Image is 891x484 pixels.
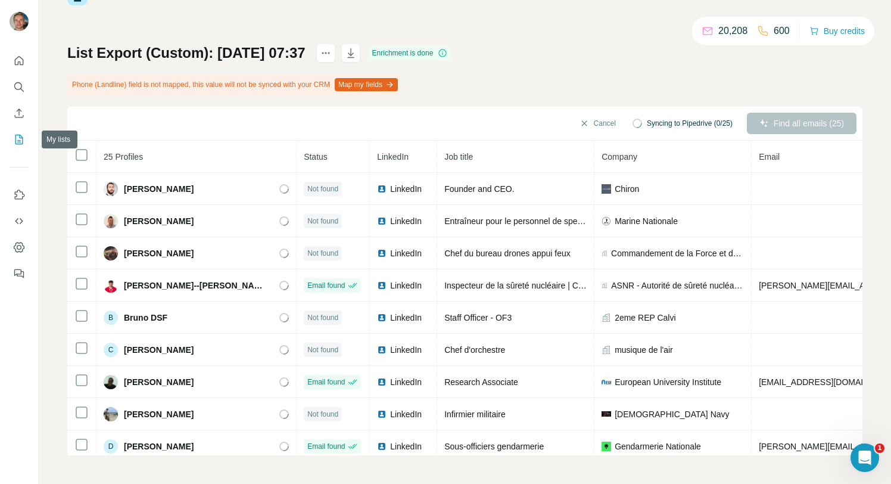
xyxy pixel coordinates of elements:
[390,376,422,388] span: LinkedIn
[602,377,611,387] img: company-logo
[444,409,506,419] span: Infirmier militaire
[307,345,338,355] span: Not found
[104,278,118,293] img: Avatar
[611,280,744,291] span: ASNR - Autorité de sûreté nucléaire et de radioprotection
[307,184,338,194] span: Not found
[316,44,335,63] button: actions
[10,263,29,284] button: Feedback
[615,312,675,324] span: 2eme REP Calvi
[444,345,505,355] span: Chef d'orchestre
[377,442,387,451] img: LinkedIn logo
[307,377,345,387] span: Email found
[377,409,387,419] img: LinkedIn logo
[774,24,790,38] p: 600
[602,442,611,451] img: company-logo
[615,408,729,420] span: [DEMOGRAPHIC_DATA] Navy
[369,46,451,60] div: Enrichment is done
[875,443,884,453] span: 1
[615,376,721,388] span: European University Institute
[307,280,345,291] span: Email found
[124,408,194,420] span: [PERSON_NAME]
[104,343,118,357] div: C
[10,12,29,31] img: Avatar
[377,249,387,258] img: LinkedIn logo
[809,23,865,39] button: Buy credits
[124,344,194,356] span: [PERSON_NAME]
[390,280,422,291] span: LinkedIn
[104,214,118,228] img: Avatar
[124,312,167,324] span: Bruno DSF
[67,75,400,95] div: Phone (Landline) field is not mapped, this value will not be synced with your CRM
[571,113,624,134] button: Cancel
[104,246,118,260] img: Avatar
[10,76,29,98] button: Search
[104,152,143,162] span: 25 Profiles
[377,281,387,290] img: LinkedIn logo
[390,408,422,420] span: LinkedIn
[602,152,637,162] span: Company
[124,440,194,452] span: [PERSON_NAME]
[390,344,422,356] span: LinkedIn
[390,440,422,452] span: LinkedIn
[615,215,678,227] span: Marine Nationale
[390,247,422,259] span: LinkedIn
[615,440,701,452] span: Gendarmerie Nationale
[377,377,387,387] img: LinkedIn logo
[10,184,29,206] button: Use Surfe on LinkedIn
[67,44,306,63] h1: List Export (Custom): [DATE] 07:37
[615,183,639,195] span: Chiron
[444,152,473,162] span: Job title
[444,377,518,387] span: Research Associate
[335,78,398,91] button: Map my fields
[602,184,611,194] img: company-logo
[10,210,29,232] button: Use Surfe API
[718,24,747,38] p: 20,208
[377,345,387,355] img: LinkedIn logo
[602,411,611,417] img: company-logo
[10,237,29,258] button: Dashboard
[104,439,118,454] div: D
[390,215,422,227] span: LinkedIn
[104,182,118,196] img: Avatar
[377,184,387,194] img: LinkedIn logo
[10,129,29,150] button: My lists
[307,441,345,452] span: Email found
[444,442,544,451] span: Sous-officiers gendarmerie
[850,443,879,472] iframe: Intercom live chat
[611,247,744,259] span: Commandement de la Force et des Opérations Terrestres
[444,249,571,258] span: Chef du bureau drones appui feux
[124,183,194,195] span: [PERSON_NAME]
[124,247,194,259] span: [PERSON_NAME]
[124,215,194,227] span: [PERSON_NAME]
[377,152,409,162] span: LinkedIn
[104,311,118,325] div: B
[759,152,780,162] span: Email
[444,216,787,226] span: Entraîneur pour le personnel de specialité « Systèmes d’Informations et de Communication »
[647,118,733,129] span: Syncing to Pipedrive (0/25)
[444,313,512,322] span: Staff Officer - OF3
[377,313,387,322] img: LinkedIn logo
[377,216,387,226] img: LinkedIn logo
[390,312,422,324] span: LinkedIn
[444,184,515,194] span: Founder and CEO.
[602,216,611,226] img: company-logo
[615,344,673,356] span: musique de l'air
[104,407,118,421] img: Avatar
[10,50,29,72] button: Quick start
[124,376,194,388] span: [PERSON_NAME]
[304,152,328,162] span: Status
[124,280,267,291] span: [PERSON_NAME]--[PERSON_NAME] ⚓️
[444,281,788,290] span: Inspecteur de la sûreté nucléaire | Chargé d'affaires modifications matérielles et maintenance
[307,312,338,323] span: Not found
[307,248,338,259] span: Not found
[10,103,29,124] button: Enrich CSV
[104,375,118,389] img: Avatar
[307,409,338,420] span: Not found
[307,216,338,227] span: Not found
[390,183,422,195] span: LinkedIn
